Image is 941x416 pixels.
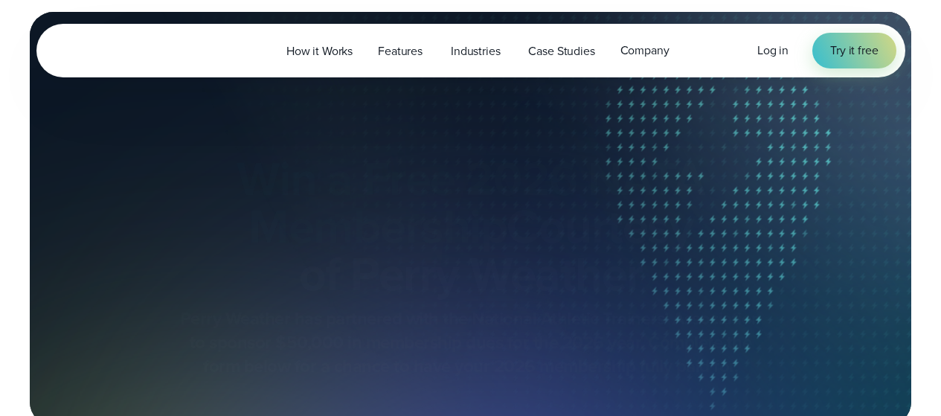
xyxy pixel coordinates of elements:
a: Log in [757,42,789,60]
a: Case Studies [516,36,607,66]
span: How it Works [286,42,353,60]
span: Company [620,42,669,60]
span: Case Studies [528,42,594,60]
span: Industries [451,42,500,60]
span: Log in [757,42,789,59]
a: How it Works [274,36,365,66]
span: Features [378,42,423,60]
a: Try it free [812,33,896,68]
span: Try it free [830,42,878,60]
